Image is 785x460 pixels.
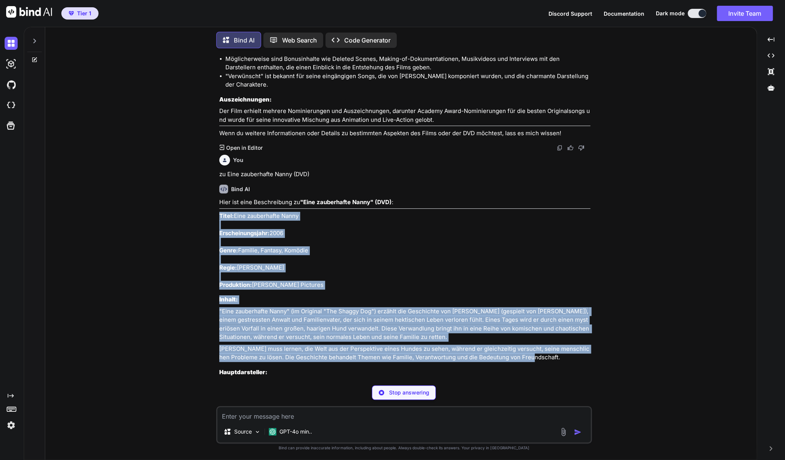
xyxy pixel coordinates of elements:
h6: You [233,156,243,164]
strong: Inhalt: [219,296,238,303]
strong: Genre: [219,247,238,254]
img: darkAi-studio [5,57,18,70]
strong: "Eine zauberhafte Nanny" (DVD) [300,198,392,206]
p: Source [234,428,252,435]
strong: Titel: [219,212,234,219]
p: Wenn du weitere Informationen oder Details zu bestimmten Aspekten des Films oder der DVD möchtest... [219,129,590,138]
p: zu Eine zauberhafte Nanny (DVD) [219,170,590,179]
p: Eine zauberhafte Nanny 2006 Familie, Fantasy, Komödie [PERSON_NAME] [PERSON_NAME] Pictures [219,212,590,290]
span: Tier 1 [77,10,91,17]
strong: Hauptdarsteller: [219,368,268,376]
img: Pick Models [254,429,261,435]
p: Open in Editor [226,144,262,152]
strong: Produktion: [219,281,252,288]
button: Invite Team [717,6,773,21]
strong: Regie: [219,264,237,271]
img: settings [5,419,18,432]
p: [PERSON_NAME] muss lernen, die Welt aus der Perspektive eines Hundes zu sehen, während er gleichz... [219,345,590,362]
p: Hier ist eine Beschreibung zu : [219,198,590,207]
p: Bind can provide inaccurate information, including about people. Always double-check its answers.... [216,445,592,451]
p: Web Search [282,36,317,45]
button: Discord Support [549,10,592,18]
p: Bind AI [234,36,255,45]
img: like [567,145,573,151]
p: Der Film erhielt mehrere Nominierungen und Auszeichnungen, darunter Academy Award-Nominierungen f... [219,107,590,124]
span: Documentation [604,10,644,17]
h6: Bind AI [231,185,250,193]
p: "Eine zauberhafte Nanny" (im Original "The Shaggy Dog") erzählt die Geschichte von [PERSON_NAME] ... [219,307,590,342]
span: Discord Support [549,10,592,17]
p: Code Generator [344,36,391,45]
span: Dark mode [656,10,685,17]
strong: Auszeichnungen: [219,96,272,103]
p: Stop answering [389,389,429,396]
img: Bind AI [6,6,52,18]
img: copy [557,145,563,151]
img: GPT-4o mini [269,428,276,435]
img: icon [574,428,581,436]
p: GPT-4o min.. [279,428,312,435]
button: premiumTier 1 [61,7,99,20]
img: cloudideIcon [5,99,18,112]
strong: Erscheinungsjahr: [219,229,269,237]
img: githubDark [5,78,18,91]
img: darkChat [5,37,18,50]
li: "Verwünscht" ist bekannt für seine eingängigen Songs, die von [PERSON_NAME] komponiert wurden, un... [225,72,590,89]
button: Documentation [604,10,644,18]
li: Möglicherweise sind Bonusinhalte wie Deleted Scenes, Making-of-Dokumentationen, Musikvideos und I... [225,55,590,72]
img: premium [69,11,74,16]
img: dislike [578,145,584,151]
img: attachment [559,427,568,436]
